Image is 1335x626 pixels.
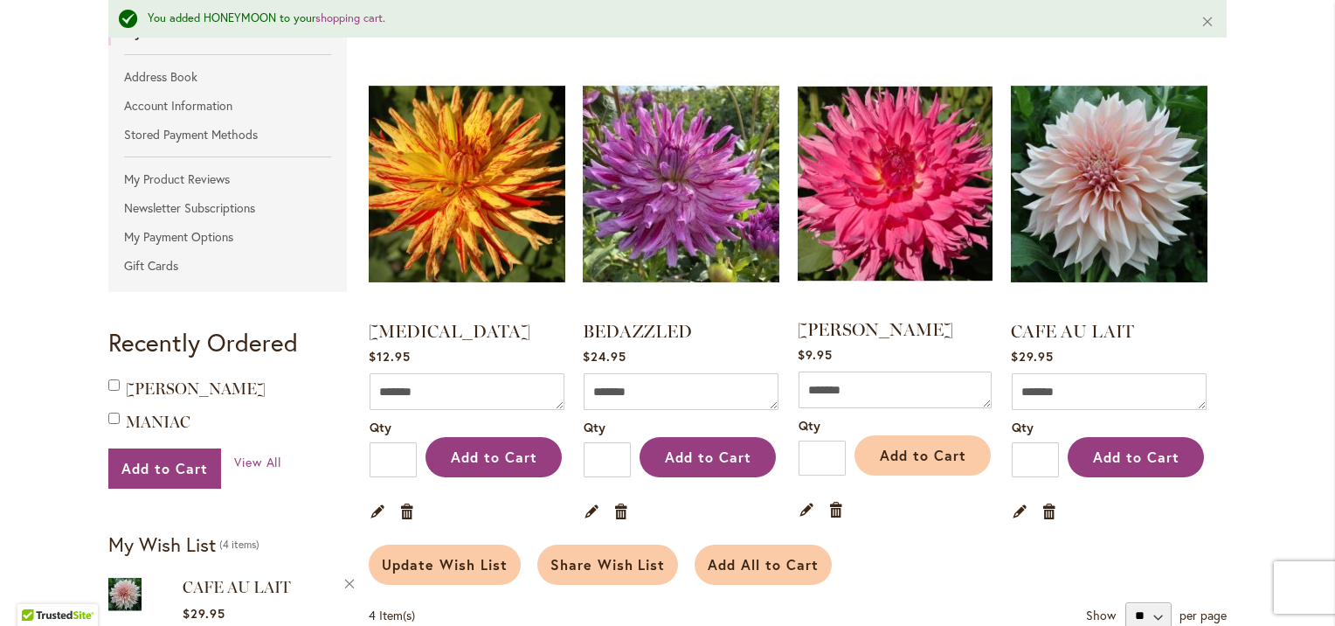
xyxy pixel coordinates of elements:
[369,61,565,307] img: POPPERS
[382,555,508,574] span: Update Wish List
[425,437,562,477] button: Add to Cart
[108,532,216,557] strong: My Wish List
[1093,448,1179,466] span: Add to Cart
[108,93,347,119] a: Account Information
[126,413,190,432] a: MANIAC
[121,459,208,477] span: Add to Cart
[1012,419,1034,435] span: Qty
[1011,61,1207,310] a: Café Au Lait
[234,454,282,470] span: View All
[148,10,1174,27] div: You added HONEYMOON to your .
[183,578,291,597] a: CAFE AU LAIT
[108,64,347,90] a: Address Book
[880,446,966,464] span: Add to Cart
[13,564,62,613] iframe: Launch Accessibility Center
[183,605,225,622] span: $29.95
[315,10,383,25] a: shopping cart
[1086,606,1116,623] strong: Show
[1179,606,1227,623] span: per page
[108,224,347,250] a: My Payment Options
[708,555,819,574] span: Add All to Cart
[798,319,953,340] a: [PERSON_NAME]
[108,195,347,221] a: Newsletter Subscriptions
[1011,321,1134,342] a: CAFE AU LAIT
[1068,437,1204,477] button: Add to Cart
[583,61,779,307] img: Bedazzled
[584,419,605,435] span: Qty
[1011,348,1054,365] span: $29.95
[369,545,521,585] button: Update Wish List
[108,166,347,192] a: My Product Reviews
[108,449,221,489] button: Add to Cart
[550,555,666,574] span: Share Wish List
[369,321,530,342] a: [MEDICAL_DATA]
[583,321,692,342] a: BEDAZZLED
[640,437,776,477] button: Add to Cart
[451,448,537,466] span: Add to Cart
[583,348,626,365] span: $24.95
[234,454,282,471] a: View All
[108,122,347,148] a: Stored Payment Methods
[665,448,751,466] span: Add to Cart
[799,417,820,434] span: Qty
[108,574,142,614] img: Café Au Lait
[537,545,679,585] button: Share Wish List
[798,346,833,363] span: $9.95
[1011,61,1207,307] img: Café Au Lait
[695,545,832,585] button: Add All to Cart
[219,538,259,551] span: 4 items
[798,62,993,306] img: HELEN RICHMOND
[583,61,779,310] a: Bedazzled
[854,435,991,476] button: Add to Cart
[108,253,347,279] a: Gift Cards
[108,574,142,617] a: Café Au Lait
[369,61,565,310] a: POPPERS
[369,348,411,365] span: $12.95
[370,419,391,435] span: Qty
[108,326,298,358] strong: Recently Ordered
[126,379,266,399] a: [PERSON_NAME]
[798,62,993,310] a: HELEN RICHMOND
[369,607,415,623] span: 4 Item(s)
